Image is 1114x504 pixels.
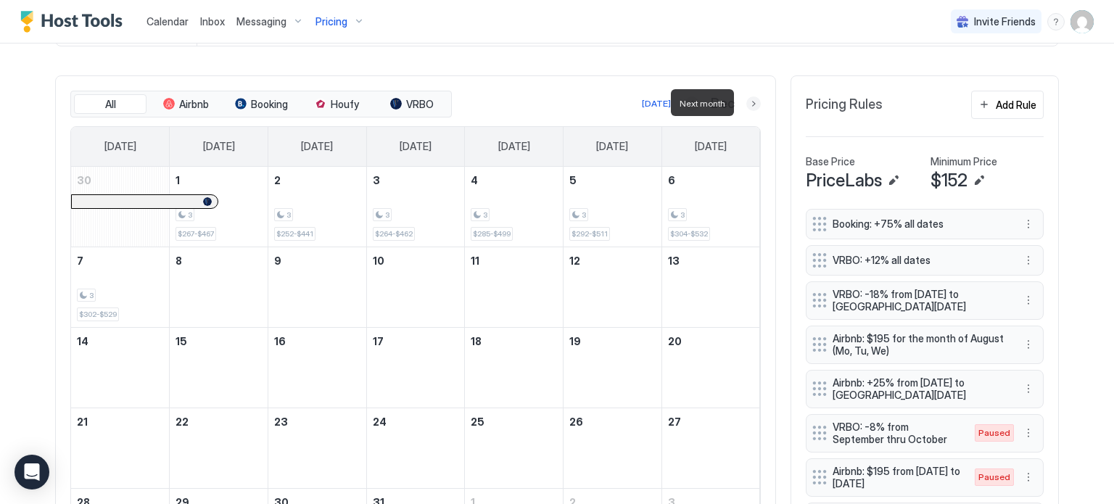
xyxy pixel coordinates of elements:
[471,255,479,267] span: 11
[1020,424,1037,442] div: menu
[833,332,1005,358] span: Airbnb: $195 for the month of August (Mo, Tu, We)
[268,408,366,488] td: December 23, 2025
[373,416,387,428] span: 24
[225,94,297,115] button: Booking
[833,376,1005,402] span: Airbnb: +25% from [DATE] to [GEOGRAPHIC_DATA][DATE]
[471,416,484,428] span: 25
[89,291,94,300] span: 3
[376,94,448,115] button: VRBO
[970,172,988,189] button: Edit
[1020,292,1037,309] div: menu
[564,327,662,408] td: December 19, 2025
[661,327,760,408] td: December 20, 2025
[170,328,268,355] a: December 15, 2025
[1020,468,1037,486] button: More options
[189,127,249,166] a: Monday
[465,408,564,488] td: December 25, 2025
[662,247,760,274] a: December 13, 2025
[367,408,465,435] a: December 24, 2025
[465,247,564,327] td: December 11, 2025
[373,335,384,347] span: 17
[170,167,268,194] a: December 1, 2025
[331,98,359,111] span: Houfy
[1020,252,1037,269] div: menu
[178,229,214,239] span: $267-$467
[367,167,465,194] a: December 3, 2025
[104,140,136,153] span: [DATE]
[74,94,147,115] button: All
[572,229,608,239] span: $292-$511
[978,471,1010,484] span: Paused
[268,167,366,194] a: December 2, 2025
[406,98,434,111] span: VRBO
[564,167,662,247] td: December 5, 2025
[582,127,643,166] a: Friday
[833,421,960,446] span: VRBO: -8% from September thru October
[569,255,580,267] span: 12
[373,174,380,186] span: 3
[471,174,478,186] span: 4
[71,408,170,488] td: December 21, 2025
[71,327,170,408] td: December 14, 2025
[564,167,661,194] a: December 5, 2025
[251,98,288,111] span: Booking
[301,140,333,153] span: [DATE]
[274,255,281,267] span: 9
[71,247,169,274] a: December 7, 2025
[179,98,209,111] span: Airbnb
[77,335,88,347] span: 14
[833,465,960,490] span: Airbnb: $195 from [DATE] to [DATE]
[596,140,628,153] span: [DATE]
[670,229,708,239] span: $304-$532
[268,327,366,408] td: December 16, 2025
[564,408,661,435] a: December 26, 2025
[367,247,465,274] a: December 10, 2025
[668,335,682,347] span: 20
[274,335,286,347] span: 16
[662,328,760,355] a: December 20, 2025
[564,247,662,327] td: December 12, 2025
[274,174,281,186] span: 2
[564,408,662,488] td: December 26, 2025
[170,408,268,488] td: December 22, 2025
[176,416,189,428] span: 22
[471,335,482,347] span: 18
[695,140,727,153] span: [DATE]
[931,170,967,191] span: $152
[662,167,760,194] a: December 6, 2025
[176,174,180,186] span: 1
[71,167,170,247] td: November 30, 2025
[70,91,452,118] div: tab-group
[1020,252,1037,269] button: More options
[315,15,347,28] span: Pricing
[1020,215,1037,233] div: menu
[680,98,725,109] span: Next month
[366,247,465,327] td: December 10, 2025
[465,167,563,194] a: December 4, 2025
[188,210,192,220] span: 3
[498,140,530,153] span: [DATE]
[105,98,116,111] span: All
[77,255,83,267] span: 7
[1020,424,1037,442] button: More options
[465,327,564,408] td: December 18, 2025
[71,247,170,327] td: December 7, 2025
[300,94,373,115] button: Houfy
[465,408,563,435] a: December 25, 2025
[569,416,583,428] span: 26
[668,416,681,428] span: 27
[473,229,511,239] span: $285-$499
[20,11,129,33] div: Host Tools Logo
[931,155,997,168] span: Minimum Price
[978,426,1010,439] span: Paused
[400,140,432,153] span: [DATE]
[1020,336,1037,353] div: menu
[1047,13,1065,30] div: menu
[375,229,413,239] span: $264-$462
[268,247,366,327] td: December 9, 2025
[268,247,366,274] a: December 9, 2025
[974,15,1036,28] span: Invite Friends
[1020,336,1037,353] button: More options
[77,416,88,428] span: 21
[176,335,187,347] span: 15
